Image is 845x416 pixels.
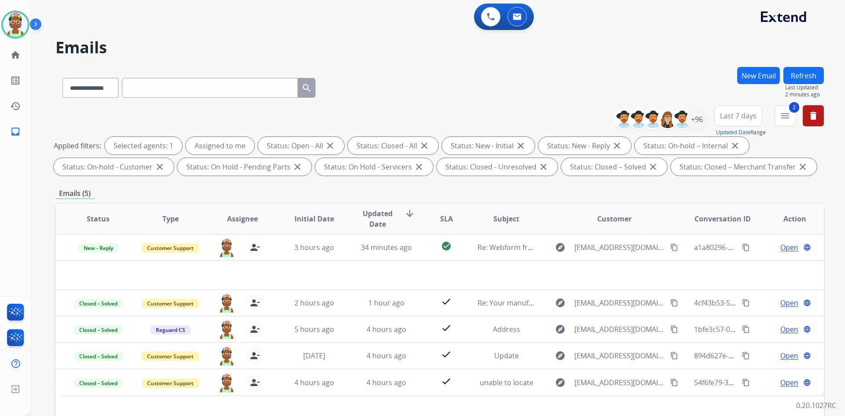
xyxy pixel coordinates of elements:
mat-icon: delete [808,110,819,121]
div: +96 [686,109,707,130]
img: agent-avatar [218,374,235,392]
span: Open [780,377,798,388]
img: agent-avatar [218,294,235,313]
p: Emails (5) [55,188,94,199]
span: Status [87,214,110,224]
mat-icon: home [10,50,21,60]
span: 4cf43b53-55b9-4301-b432-364e58a046f2 [694,298,827,308]
span: Closed – Solved [74,379,123,388]
span: Customer Support [142,352,199,361]
mat-icon: language [803,352,811,360]
span: 1 hour ago [368,298,404,308]
div: Status: New - Reply [538,137,631,155]
span: Customer Support [142,299,199,308]
button: Refresh [783,67,824,84]
mat-icon: close [154,162,165,172]
mat-icon: content_copy [742,243,750,251]
span: a1a80296-2180-42eb-891c-6301c6d15485 [694,243,830,252]
span: Update [494,351,519,361]
mat-icon: close [419,140,430,151]
span: Last 7 days [720,114,757,118]
mat-icon: person_remove [250,324,260,335]
span: Reguard CS [151,325,191,335]
mat-icon: content_copy [742,325,750,333]
span: Initial Date [294,214,334,224]
span: Customer Support [142,243,199,253]
h2: Emails [55,39,824,56]
th: Action [752,203,824,234]
div: Selected agents: 1 [105,137,182,155]
span: [DATE] [303,351,325,361]
mat-icon: close [797,162,808,172]
span: Assignee [227,214,258,224]
span: [EMAIL_ADDRESS][DOMAIN_NAME] [574,324,665,335]
span: 4 hours ago [367,378,406,387]
span: [EMAIL_ADDRESS][DOMAIN_NAME] [574,377,665,388]
mat-icon: list_alt [10,75,21,86]
span: 2 [789,102,799,113]
mat-icon: person_remove [250,242,260,253]
div: Status: On-hold – Internal [635,137,749,155]
mat-icon: menu [780,110,790,121]
img: agent-avatar [218,239,235,257]
mat-icon: language [803,299,811,307]
mat-icon: language [803,325,811,333]
div: Assigned to me [186,137,254,155]
span: Updated Date [358,208,398,229]
span: Range [716,129,766,136]
span: 3 hours ago [294,243,334,252]
mat-icon: explore [555,324,566,335]
mat-icon: language [803,243,811,251]
mat-icon: content_copy [742,352,750,360]
span: Re: Webform from [EMAIL_ADDRESS][DOMAIN_NAME] on [DATE] [478,243,689,252]
span: 1bfe3c57-0a37-498f-9107-9ee537dff224 [694,324,823,334]
mat-icon: close [325,140,335,151]
mat-icon: close [292,162,303,172]
img: avatar [3,12,28,37]
span: 894d627e-cde0-49be-993b-dd331012418e [694,351,832,361]
mat-icon: content_copy [742,299,750,307]
span: 34 minutes ago [361,243,412,252]
span: Customer Support [142,379,199,388]
button: Last 7 days [714,105,762,126]
mat-icon: explore [555,242,566,253]
span: Conversation ID [694,214,751,224]
mat-icon: arrow_downward [404,208,415,219]
div: Status: On Hold - Pending Parts [177,158,312,176]
span: Open [780,242,798,253]
mat-icon: check_circle [441,241,452,251]
p: 0.20.1027RC [796,400,836,411]
mat-icon: close [515,140,526,151]
span: 4 hours ago [294,378,334,387]
span: Open [780,350,798,361]
button: Updated Date [716,129,750,136]
div: Status: Closed – Solved [561,158,667,176]
span: Closed – Solved [74,325,123,335]
mat-icon: search [301,83,312,93]
mat-icon: content_copy [670,299,678,307]
span: [EMAIL_ADDRESS][DOMAIN_NAME] [574,242,665,253]
span: 2 minutes ago [785,91,824,98]
span: Last Updated: [785,84,824,91]
mat-icon: content_copy [670,379,678,387]
div: Status: Closed – Merchant Transfer [671,158,817,176]
mat-icon: check [441,296,452,307]
span: 5 hours ago [294,324,334,334]
mat-icon: close [538,162,549,172]
mat-icon: close [648,162,658,172]
mat-icon: check [441,323,452,333]
mat-icon: language [803,379,811,387]
span: Type [162,214,179,224]
span: SLA [440,214,453,224]
span: Address [493,324,520,334]
mat-icon: content_copy [742,379,750,387]
button: 2 [775,105,796,126]
span: Open [780,324,798,335]
span: unable to locate [480,378,533,387]
span: New - Reply [78,243,118,253]
mat-icon: close [612,140,622,151]
mat-icon: check [441,376,452,387]
div: Status: Closed - All [348,137,438,155]
mat-icon: content_copy [670,352,678,360]
span: Closed – Solved [74,299,123,308]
